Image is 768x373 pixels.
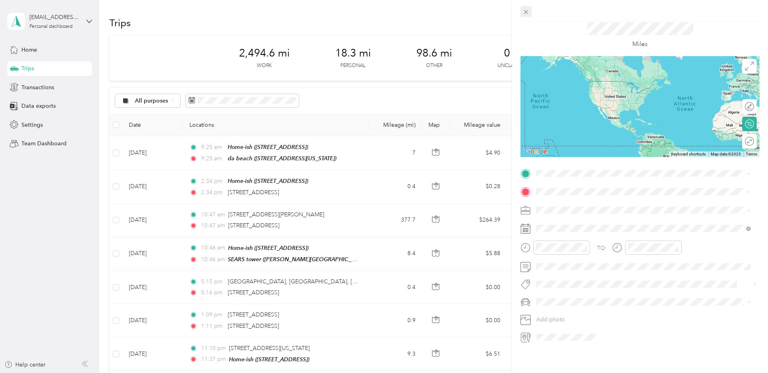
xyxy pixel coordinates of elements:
[723,328,768,373] iframe: Everlance-gr Chat Button Frame
[632,39,648,49] p: Miles
[522,147,549,157] a: Open this area in Google Maps (opens a new window)
[671,151,706,157] button: Keyboard shortcuts
[597,244,605,252] div: TO
[533,314,760,325] button: Add photo
[711,152,741,156] span: Map data ©2025
[522,147,549,157] img: Google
